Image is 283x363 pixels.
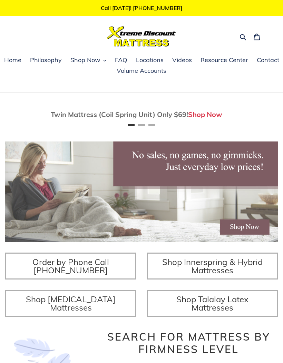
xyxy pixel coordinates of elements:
span: Locations [136,56,164,64]
span: Contact [257,56,279,64]
img: Xtreme Discount Mattress [107,26,176,47]
a: FAQ [111,55,131,66]
span: Twin Mattress (Coil Spring Unit) Only $69! [51,110,188,119]
a: Resource Center [197,55,252,66]
a: Videos [169,55,195,66]
span: Videos [172,56,192,64]
a: Shop Innerspring & Hybrid Mattresses [147,253,278,279]
a: Locations [133,55,167,66]
a: Contact [253,55,283,66]
span: Shop Now [70,56,100,64]
a: Home [1,55,25,66]
span: Shop [MEDICAL_DATA] Mattresses [26,294,116,313]
button: Page 1 [128,124,135,126]
span: Philosophy [30,56,62,64]
a: Shop Talalay Latex Mattresses [147,290,278,317]
span: Home [4,56,21,64]
a: Shop [MEDICAL_DATA] Mattresses [5,290,136,317]
span: Resource Center [201,56,248,64]
a: Shop Now [188,110,222,119]
a: Philosophy [27,55,65,66]
span: Shop Innerspring & Hybrid Mattresses [162,257,263,275]
a: Order by Phone Call [PHONE_NUMBER] [5,253,136,279]
button: Page 2 [138,124,145,126]
span: Volume Accounts [117,67,166,75]
span: Search for Mattress by Firmness Level [107,330,270,356]
button: Page 3 [148,124,155,126]
span: Order by Phone Call [PHONE_NUMBER] [32,257,109,275]
span: FAQ [115,56,127,64]
button: Shop Now [67,55,110,66]
img: herobannermay2022-1652879215306_1200x.jpg [5,141,278,242]
span: Shop Talalay Latex Mattresses [176,294,248,313]
a: Volume Accounts [113,66,170,76]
